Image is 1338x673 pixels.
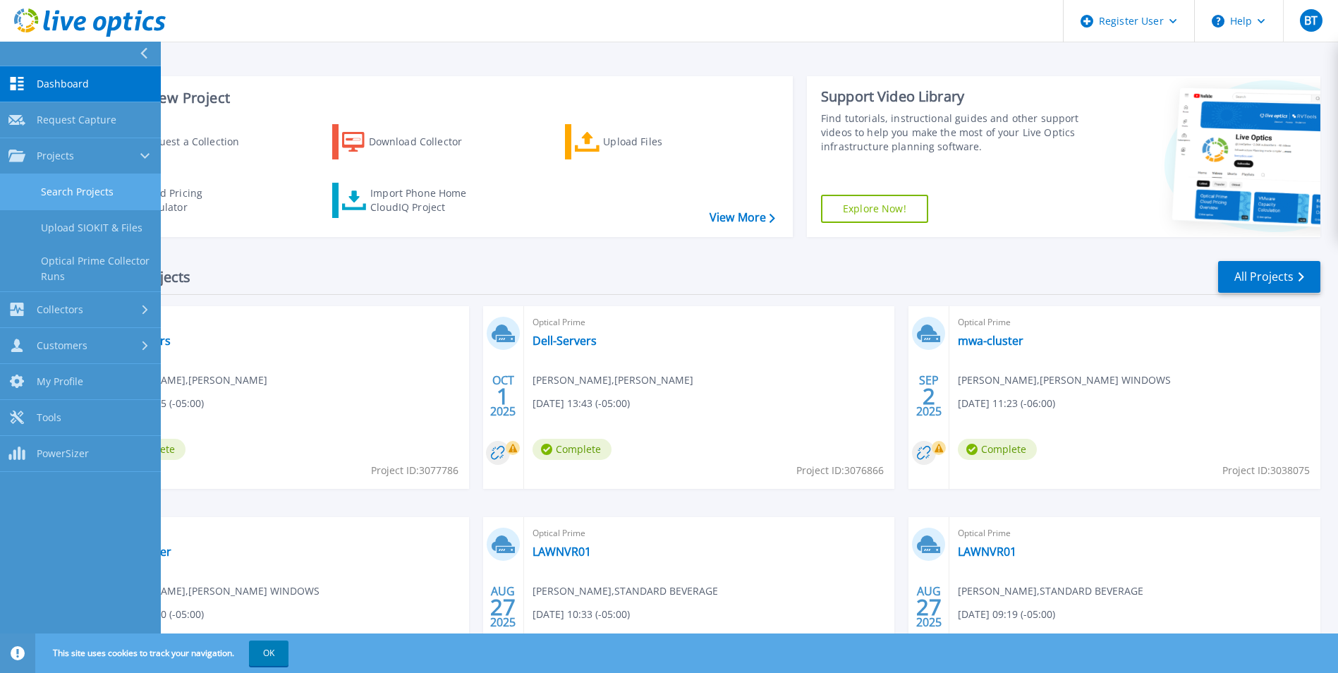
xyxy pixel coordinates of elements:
div: OCT 2025 [489,370,516,422]
div: Support Video Library [821,87,1083,106]
div: Download Collector [369,128,482,156]
span: 27 [916,601,942,613]
span: [DATE] 10:33 (-05:00) [533,607,630,622]
a: Download Collector [332,124,489,159]
a: LAWNVR01 [958,545,1016,559]
div: Cloud Pricing Calculator [138,186,251,214]
span: Projects [37,150,74,162]
span: Complete [533,439,612,460]
span: PowerSizer [37,447,89,460]
a: Dell-Servers [533,334,597,348]
span: [PERSON_NAME] , STANDARD BEVERAGE [533,583,718,599]
span: Request Capture [37,114,116,126]
span: [PERSON_NAME] , [PERSON_NAME] [107,372,267,388]
a: Upload Files [565,124,722,159]
button: OK [249,641,288,666]
a: Cloud Pricing Calculator [100,183,257,218]
span: 1 [497,390,509,402]
a: All Projects [1218,261,1320,293]
span: Complete [958,439,1037,460]
span: 2 [923,390,935,402]
span: BT [1304,15,1318,26]
span: Optical Prime [107,315,461,330]
span: My Profile [37,375,83,388]
div: AUG 2025 [489,581,516,633]
div: SEP 2025 [916,370,942,422]
span: [PERSON_NAME] , STANDARD BEVERAGE [958,583,1143,599]
span: [PERSON_NAME] , [PERSON_NAME] WINDOWS [958,372,1171,388]
span: [PERSON_NAME] , [PERSON_NAME] [533,372,693,388]
span: Optical Prime [533,315,887,330]
span: Optical Prime [107,526,461,541]
div: Import Phone Home CloudIQ Project [370,186,480,214]
span: Project ID: 3076866 [796,463,884,478]
div: Find tutorials, instructional guides and other support videos to help you make the most of your L... [821,111,1083,154]
span: Tools [37,411,61,424]
span: Project ID: 3077786 [371,463,458,478]
span: Collectors [37,303,83,316]
a: Explore Now! [821,195,928,223]
span: 27 [490,601,516,613]
span: This site uses cookies to track your navigation. [39,641,288,666]
div: Request a Collection [140,128,253,156]
h3: Start a New Project [100,90,774,106]
span: Optical Prime [958,315,1312,330]
span: Optical Prime [533,526,887,541]
span: [DATE] 11:23 (-06:00) [958,396,1055,411]
a: LAWNVR01 [533,545,591,559]
a: mwa-cluster [958,334,1023,348]
span: Dashboard [37,78,89,90]
span: [DATE] 09:19 (-05:00) [958,607,1055,622]
span: Project ID: 3038075 [1222,463,1310,478]
span: [DATE] 13:43 (-05:00) [533,396,630,411]
span: Customers [37,339,87,352]
span: [PERSON_NAME] , [PERSON_NAME] WINDOWS [107,583,320,599]
span: Optical Prime [958,526,1312,541]
a: Request a Collection [100,124,257,159]
a: View More [710,211,775,224]
div: Upload Files [603,128,716,156]
div: AUG 2025 [916,581,942,633]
